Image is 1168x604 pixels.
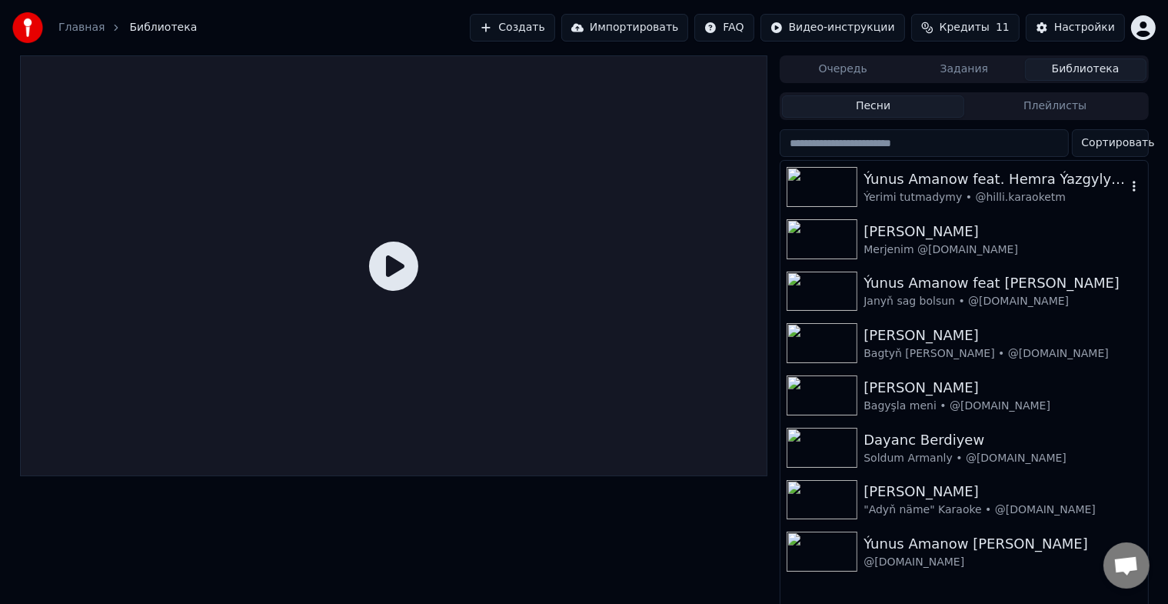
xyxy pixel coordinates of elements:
[1103,542,1150,589] a: Открытый чат
[1026,14,1125,42] button: Настройки
[561,14,689,42] button: Импортировать
[782,58,903,81] button: Очередь
[864,294,1141,309] div: Janyň sag bolsun • @[DOMAIN_NAME]
[470,14,554,42] button: Создать
[864,533,1141,555] div: Ýunus Amanow [PERSON_NAME]
[864,190,1126,205] div: Ýerimi tutmadymy • @hilli.karaoketm
[903,58,1025,81] button: Задания
[1054,20,1115,35] div: Настройки
[864,242,1141,258] div: Merjenim @[DOMAIN_NAME]
[1082,135,1155,151] span: Сортировать
[1025,58,1146,81] button: Библиотека
[864,221,1141,242] div: [PERSON_NAME]
[864,377,1141,399] div: [PERSON_NAME]
[940,20,990,35] span: Кредиты
[58,20,105,35] a: Главная
[864,555,1141,570] div: @[DOMAIN_NAME]
[911,14,1020,42] button: Кредиты11
[129,20,197,35] span: Библиотека
[996,20,1010,35] span: 11
[864,272,1141,294] div: Ýunus Amanow feat [PERSON_NAME]
[12,12,43,43] img: youka
[864,346,1141,362] div: Bagtyň [PERSON_NAME] • @[DOMAIN_NAME]
[58,20,197,35] nav: breadcrumb
[864,325,1141,346] div: [PERSON_NAME]
[760,14,905,42] button: Видео-инструкции
[864,429,1141,451] div: Dayanc Berdiyew
[964,95,1146,118] button: Плейлисты
[864,502,1141,518] div: "Adyň näme" Karaoke • @[DOMAIN_NAME]
[864,451,1141,466] div: Soldum Armanly • @[DOMAIN_NAME]
[864,481,1141,502] div: [PERSON_NAME]
[864,169,1126,190] div: Ýunus Amanow feat. Hemra Ýazgylyjow
[864,399,1141,414] div: Bagyşla meni • @[DOMAIN_NAME]
[782,95,964,118] button: Песни
[694,14,754,42] button: FAQ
